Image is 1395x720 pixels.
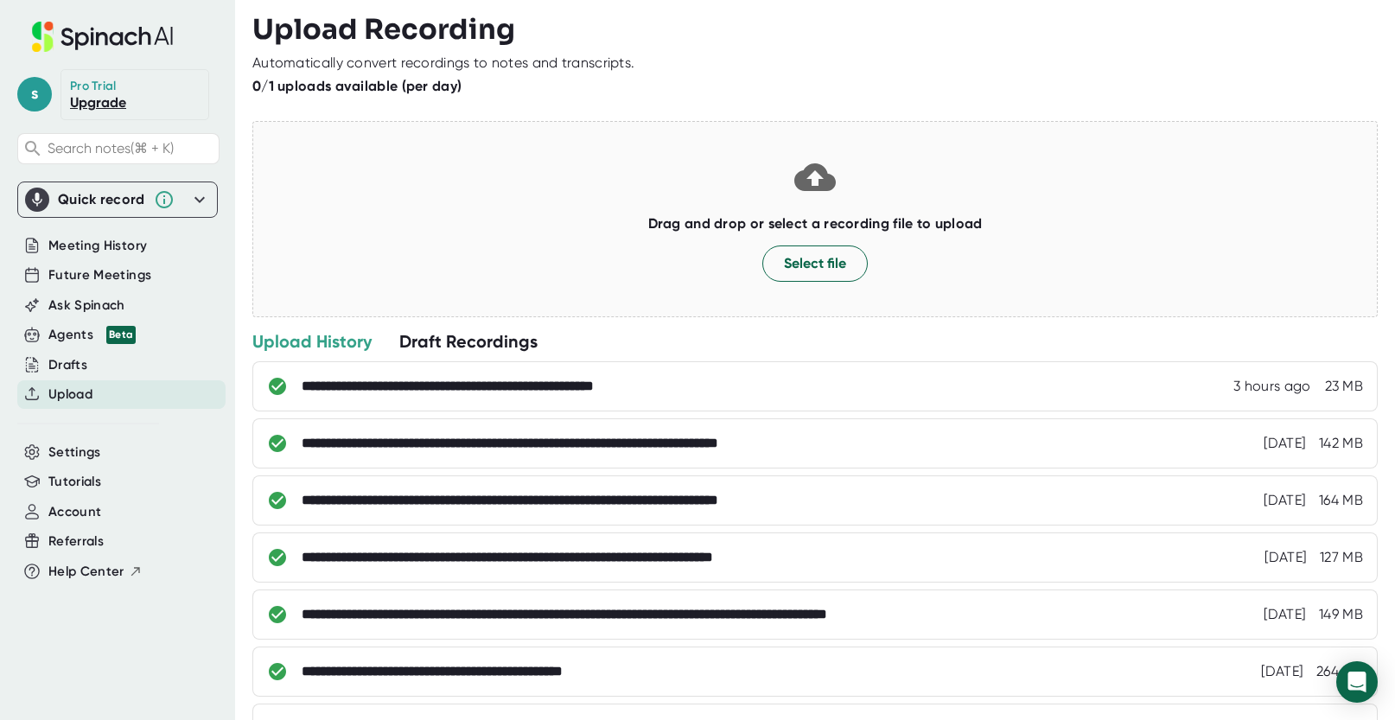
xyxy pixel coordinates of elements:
div: Beta [106,326,136,344]
span: Select file [784,253,846,274]
button: Referrals [48,532,104,551]
span: Search notes (⌘ + K) [48,140,174,156]
div: Upload History [252,330,372,353]
div: 264 MB [1316,663,1363,680]
button: Meeting History [48,236,147,256]
button: Drafts [48,355,87,375]
span: Help Center [48,562,124,582]
button: Tutorials [48,472,101,492]
div: Quick record [58,191,145,208]
div: 149 MB [1319,606,1363,623]
div: Open Intercom Messenger [1336,661,1378,703]
div: 7/17/2025, 11:47:52 AM [1264,435,1305,452]
div: 7/16/2025, 12:24:14 PM [1261,663,1303,680]
button: Select file [762,245,868,282]
span: s [17,77,52,112]
button: Ask Spinach [48,296,125,315]
b: 0/1 uploads available (per day) [252,78,462,94]
button: Account [48,502,101,522]
div: 164 MB [1319,492,1363,509]
div: Agents [48,325,136,345]
button: Settings [48,443,101,462]
h3: Upload Recording [252,13,1378,46]
div: 127 MB [1320,549,1363,566]
div: 7/16/2025, 4:28:18 PM [1264,549,1306,566]
a: Upgrade [70,94,126,111]
div: 7/16/2025, 2:38:22 PM [1264,606,1305,623]
div: Quick record [25,182,210,217]
button: Upload [48,385,92,405]
div: Pro Trial [70,79,119,94]
button: Agents Beta [48,325,136,345]
div: Draft Recordings [399,330,538,353]
b: Drag and drop or select a recording file to upload [648,215,983,232]
div: 23 MB [1325,378,1364,395]
div: 7/17/2025, 10:02:57 AM [1264,492,1305,509]
div: Automatically convert recordings to notes and transcripts. [252,54,634,72]
button: Help Center [48,562,143,582]
div: 142 MB [1319,435,1363,452]
button: Future Meetings [48,265,151,285]
div: 8/26/2025, 11:04:03 AM [1233,378,1310,395]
